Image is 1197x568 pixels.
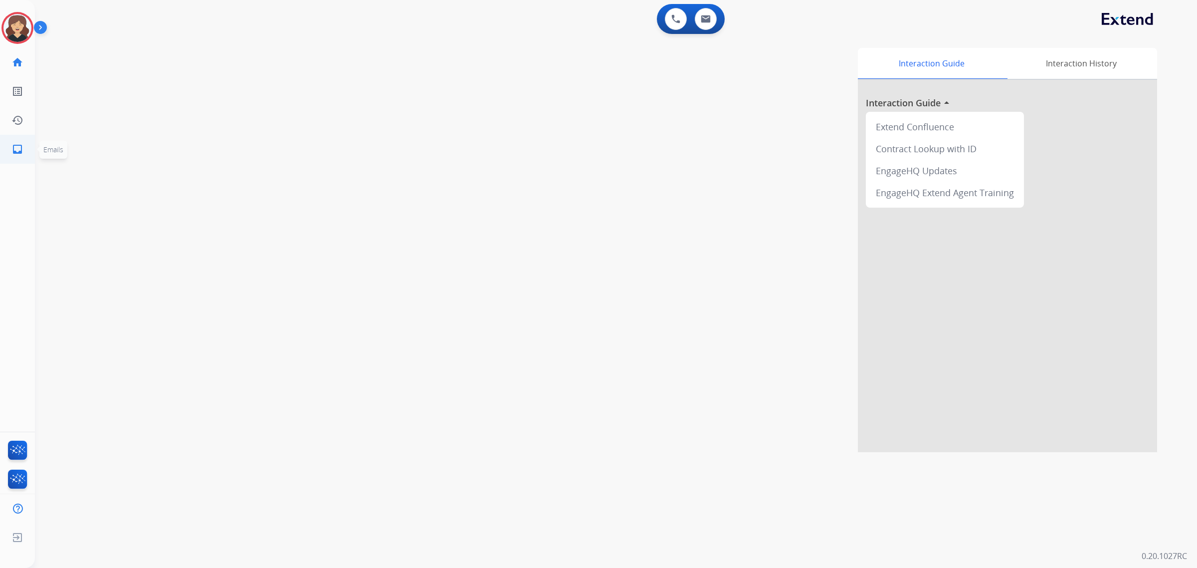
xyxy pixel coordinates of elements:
div: Contract Lookup with ID [870,138,1020,160]
p: 0.20.1027RC [1142,550,1187,562]
mat-icon: list_alt [11,85,23,97]
img: avatar [3,14,31,42]
div: Interaction History [1005,48,1157,79]
mat-icon: home [11,56,23,68]
mat-icon: inbox [11,143,23,155]
div: EngageHQ Updates [870,160,1020,182]
div: Extend Confluence [870,116,1020,138]
div: EngageHQ Extend Agent Training [870,182,1020,204]
span: Emails [43,145,63,154]
div: Interaction Guide [858,48,1005,79]
mat-icon: history [11,114,23,126]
